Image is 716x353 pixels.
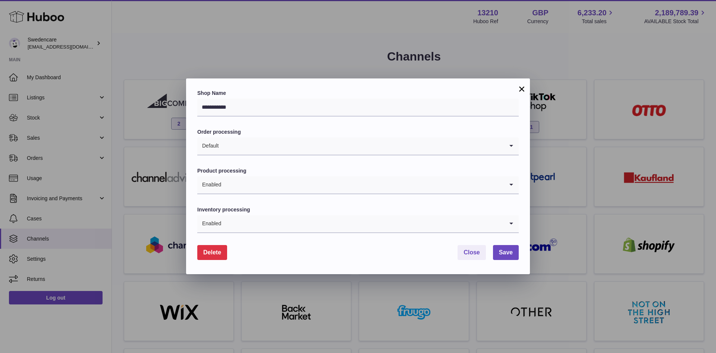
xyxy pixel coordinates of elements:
[222,215,504,232] input: Search for option
[203,249,221,256] span: Delete
[197,206,519,213] label: Inventory processing
[197,128,519,136] label: Order processing
[197,167,519,174] label: Product processing
[197,137,219,155] span: Default
[464,249,480,256] span: Close
[197,90,519,97] label: Shop Name
[197,137,519,155] div: Search for option
[517,84,526,93] button: ×
[219,137,504,155] input: Search for option
[197,176,519,194] div: Search for option
[493,245,519,260] button: Save
[499,249,513,256] span: Save
[197,176,222,193] span: Enabled
[197,215,519,233] div: Search for option
[197,215,222,232] span: Enabled
[222,176,504,193] input: Search for option
[197,245,227,260] button: Delete
[458,245,486,260] button: Close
